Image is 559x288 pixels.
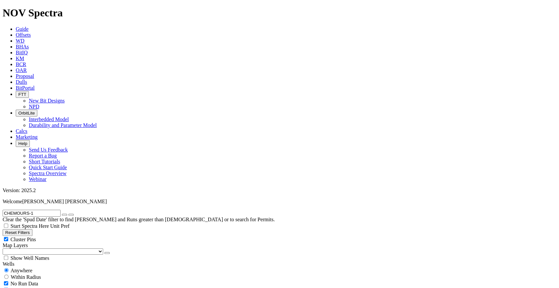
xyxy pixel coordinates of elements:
a: OAR [16,67,27,73]
a: Durability and Parameter Model [29,122,97,128]
span: Unit Pref [50,223,69,229]
span: Start Spectra Here [10,223,49,229]
a: Webinar [29,176,47,182]
span: OrbitLite [18,111,35,116]
a: NPD [29,104,39,109]
span: Within Radius [11,274,41,280]
a: Send Us Feedback [29,147,68,153]
a: Offsets [16,32,31,38]
h1: NOV Spectra [3,7,556,19]
a: Report a Bug [29,153,57,158]
a: BHAs [16,44,29,49]
a: Dulls [16,79,27,85]
input: Search [3,210,61,217]
p: Welcome [3,199,556,205]
button: Reset Filters [3,229,32,236]
a: Interbedded Model [29,117,69,122]
a: Marketing [16,134,38,140]
span: Help [18,141,27,146]
span: [PERSON_NAME] [PERSON_NAME] [22,199,107,204]
div: Wells [3,261,556,267]
a: New Bit Designs [29,98,65,103]
span: No Run Data [10,281,38,286]
button: OrbitLite [16,110,37,117]
a: Short Tutorials [29,159,60,164]
a: Proposal [16,73,34,79]
span: FTT [18,92,26,97]
span: Cluster Pins [10,237,36,242]
a: Spectra Overview [29,171,66,176]
button: Help [16,140,30,147]
a: BitPortal [16,85,35,91]
span: Show Well Names [10,255,49,261]
span: Map Layers [3,243,28,248]
div: Version: 2025.2 [3,188,556,193]
button: FTT [16,91,29,98]
input: Start Spectra Here [4,224,8,228]
a: Calcs [16,128,28,134]
a: BitIQ [16,50,28,55]
a: Guide [16,26,28,32]
a: Quick Start Guide [29,165,67,170]
a: WD [16,38,25,44]
span: Clear the 'Spud Date' filter to find [PERSON_NAME] and Runs greater than [DEMOGRAPHIC_DATA] or to... [3,217,275,222]
a: KM [16,56,24,61]
span: Anywhere [10,268,32,273]
a: BCR [16,62,26,67]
